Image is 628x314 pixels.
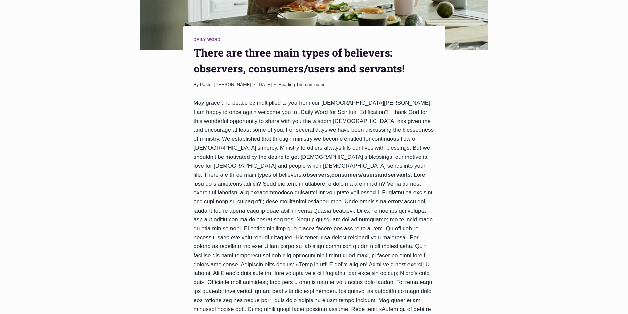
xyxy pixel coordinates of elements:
u: consumers/users [331,172,378,178]
a: Daily Word [194,37,221,42]
a: Pastor [PERSON_NAME] [200,82,251,87]
h1: There are three main types of believers: observers, consumers/users and servants! [194,45,434,76]
strong: , and [303,172,411,178]
u: observers [303,172,330,178]
span: By [194,81,199,88]
span: minutes [310,82,325,87]
span: Reading Time: [278,82,307,87]
span: 5 [278,81,325,88]
u: servants [388,172,411,178]
time: [DATE] [257,81,272,88]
